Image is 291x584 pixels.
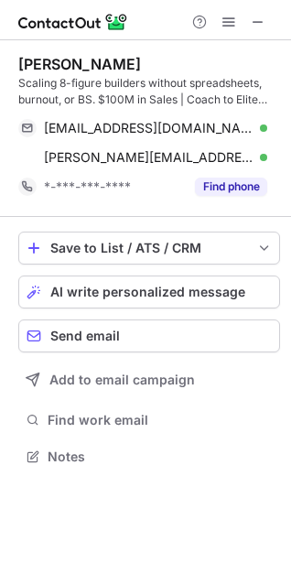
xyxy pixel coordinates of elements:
button: Find work email [18,407,280,433]
span: AI write personalized message [50,285,245,299]
button: Send email [18,319,280,352]
span: Notes [48,449,273,465]
button: Notes [18,444,280,470]
span: Add to email campaign [49,373,195,387]
span: Find work email [48,412,273,428]
button: AI write personalized message [18,276,280,308]
div: Scaling 8-figure builders without spreadsheets, burnout, or BS. $100M in Sales | Coach to Elite C... [18,75,280,108]
div: Save to List / ATS / CRM [50,241,248,255]
span: [EMAIL_ADDRESS][DOMAIN_NAME] [44,120,253,136]
div: [PERSON_NAME] [18,55,141,73]
button: save-profile-one-click [18,232,280,265]
button: Reveal Button [195,178,267,196]
button: Add to email campaign [18,363,280,396]
span: [PERSON_NAME][EMAIL_ADDRESS][DOMAIN_NAME] [44,149,253,166]
span: Send email [50,329,120,343]
img: ContactOut v5.3.10 [18,11,128,33]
